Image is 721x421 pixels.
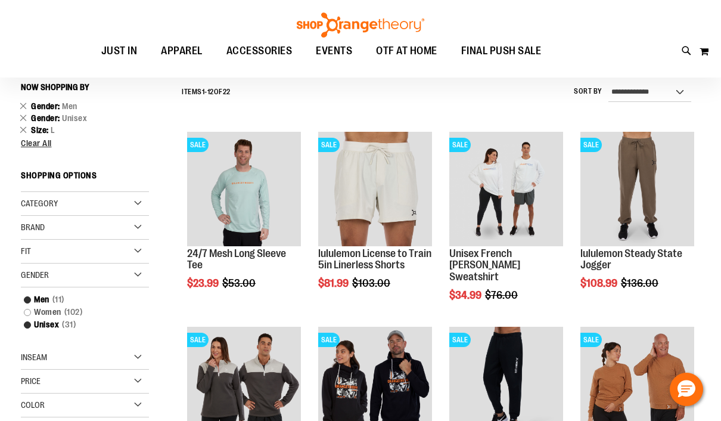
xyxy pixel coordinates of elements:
[449,333,471,347] span: SALE
[443,126,569,332] div: product
[449,247,520,283] a: Unisex French [PERSON_NAME] Sweatshirt
[59,318,79,331] span: 31
[574,86,602,97] label: Sort By
[89,38,150,65] a: JUST IN
[449,132,563,246] img: Unisex French Terry Crewneck Sweatshirt primary image
[580,138,602,152] span: SALE
[187,138,209,152] span: SALE
[202,88,205,96] span: 1
[187,132,301,246] img: Main Image of 1457095
[318,132,432,247] a: lululemon License to Train 5in Linerless ShortsSALE
[318,333,340,347] span: SALE
[215,38,304,65] a: ACCESSORIES
[580,333,602,347] span: SALE
[580,247,682,271] a: lululemon Steady State Jogger
[21,138,52,148] span: Clear All
[580,277,619,289] span: $108.99
[304,38,364,65] a: EVENTS
[21,165,149,192] strong: Shopping Options
[149,38,215,65] a: APPAREL
[222,277,257,289] span: $53.00
[461,38,542,64] span: FINAL PUSH SALE
[61,306,86,318] span: 102
[312,126,438,320] div: product
[580,132,694,247] a: lululemon Steady State JoggerSALE
[449,289,483,301] span: $34.99
[21,199,58,208] span: Category
[574,126,700,320] div: product
[449,132,563,247] a: Unisex French Terry Crewneck Sweatshirt primary imageSALE
[318,277,350,289] span: $81.99
[580,132,694,246] img: lululemon Steady State Jogger
[49,293,67,306] span: 11
[318,132,432,246] img: lululemon License to Train 5in Linerless Shorts
[31,101,62,111] span: Gender
[316,38,352,64] span: EVENTS
[207,88,214,96] span: 12
[62,113,87,123] span: Unisex
[51,125,55,135] span: L
[449,138,471,152] span: SALE
[21,77,95,97] button: Now Shopping by
[621,277,660,289] span: $136.00
[670,373,703,406] button: Hello, have a question? Let’s chat.
[181,126,307,320] div: product
[62,101,77,111] span: Men
[223,88,231,96] span: 22
[101,38,138,64] span: JUST IN
[187,132,301,247] a: Main Image of 1457095SALE
[21,246,31,256] span: Fit
[21,222,45,232] span: Brand
[449,38,554,64] a: FINAL PUSH SALE
[352,277,392,289] span: $103.00
[182,83,231,101] h2: Items - of
[21,352,47,362] span: Inseam
[161,38,203,64] span: APPAREL
[31,125,51,135] span: Size
[187,247,286,271] a: 24/7 Mesh Long Sleeve Tee
[31,113,62,123] span: Gender
[295,13,426,38] img: Shop Orangetheory
[318,247,431,271] a: lululemon License to Train 5in Linerless Shorts
[18,306,141,318] a: Women102
[318,138,340,152] span: SALE
[485,289,520,301] span: $76.00
[226,38,293,64] span: ACCESSORIES
[18,293,141,306] a: Men11
[376,38,437,64] span: OTF AT HOME
[187,333,209,347] span: SALE
[21,400,45,410] span: Color
[187,277,220,289] span: $23.99
[364,38,449,65] a: OTF AT HOME
[18,318,141,331] a: Unisex31
[21,270,49,280] span: Gender
[21,376,41,386] span: Price
[21,139,149,147] a: Clear All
